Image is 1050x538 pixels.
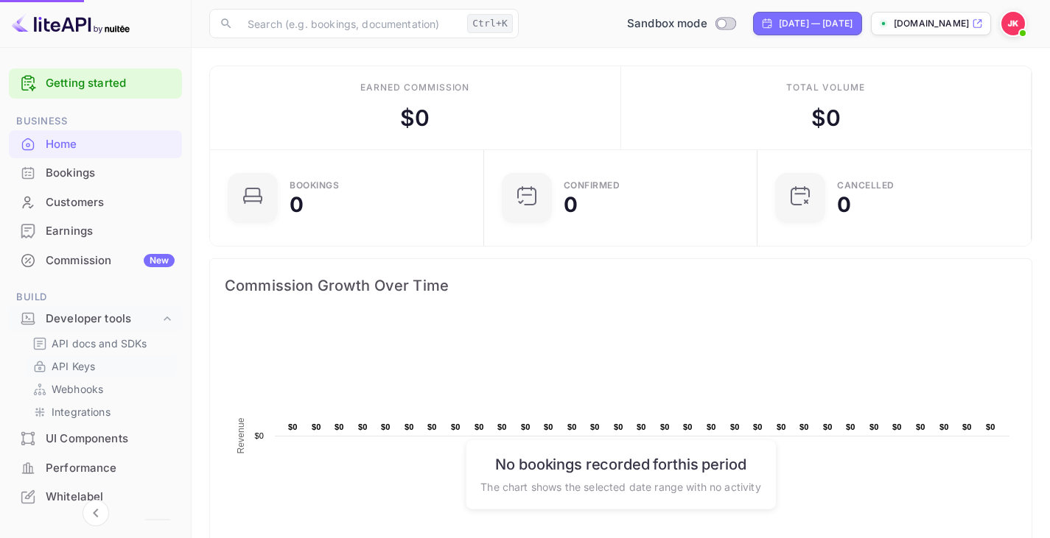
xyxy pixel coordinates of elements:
div: Total volume [786,81,865,94]
span: Sandbox mode [627,15,707,32]
text: $0 [846,422,855,431]
a: Performance [9,454,182,481]
div: [DATE] — [DATE] [779,17,853,30]
text: $0 [358,422,368,431]
text: $0 [335,422,344,431]
text: $0 [637,422,646,431]
div: Getting started [9,68,182,99]
text: $0 [475,422,484,431]
div: Ctrl+K [467,14,513,33]
div: Integrations [27,401,176,422]
a: API docs and SDKs [32,336,170,351]
text: $0 [869,422,879,431]
div: API docs and SDKs [27,333,176,354]
text: Revenue [236,417,246,453]
text: $0 [405,422,414,431]
p: Webhooks [52,381,103,397]
text: $0 [823,422,833,431]
a: UI Components [9,425,182,452]
div: UI Components [9,425,182,453]
div: API Keys [27,355,176,377]
text: $0 [614,422,623,431]
h6: No bookings recorded for this period [480,455,760,472]
a: Earnings [9,217,182,244]
text: $0 [730,422,740,431]
a: Bookings [9,159,182,186]
div: Home [9,130,182,159]
div: Commission [46,252,175,269]
span: Business [9,113,182,130]
text: $0 [660,422,670,431]
div: Whitelabel [46,489,175,506]
img: LiteAPI logo [12,12,130,35]
a: Getting started [46,75,175,92]
div: 0 [290,194,304,215]
div: Developer tools [46,311,160,328]
span: Commission Growth Over Time [225,274,1017,297]
div: Webhooks [27,378,176,400]
div: Earnings [9,217,182,246]
div: Switch to Production mode [621,15,741,32]
text: $0 [427,422,437,431]
div: CommissionNew [9,247,182,275]
text: $0 [683,422,693,431]
div: 0 [564,194,578,215]
p: Integrations [52,404,111,420]
input: Search (e.g. bookings, documentation) [239,9,461,38]
div: Developer tools [9,306,182,332]
p: [DOMAIN_NAME] [894,17,969,30]
div: CANCELLED [837,181,895,190]
div: $ 0 [400,102,430,135]
div: Earnings [46,223,175,240]
div: Customers [46,194,175,211]
text: $0 [451,422,461,431]
div: Performance [46,460,175,477]
text: $0 [892,422,902,431]
a: Whitelabel [9,483,182,510]
a: Home [9,130,182,157]
div: Earned commission [360,81,469,94]
text: $0 [590,422,600,431]
text: $0 [497,422,507,431]
text: $0 [254,431,264,440]
img: Julien Kaluza [1001,12,1025,35]
a: Webhooks [32,381,170,397]
div: Confirmed [564,181,620,190]
text: $0 [916,422,925,431]
div: UI Components [46,431,175,447]
text: $0 [544,422,553,431]
a: Integrations [32,404,170,420]
p: The chart shows the selected date range with no activity [480,478,760,494]
text: $0 [939,422,949,431]
text: $0 [288,422,298,431]
div: Bookings [290,181,339,190]
text: $0 [986,422,995,431]
text: $0 [521,422,531,431]
text: $0 [312,422,321,431]
text: $0 [799,422,809,431]
text: $0 [707,422,716,431]
div: Customers [9,188,182,217]
div: Bookings [9,159,182,188]
p: API docs and SDKs [52,336,147,351]
a: API Keys [32,358,170,374]
div: Home [46,136,175,153]
div: Performance [9,454,182,483]
div: $ 0 [811,102,841,135]
text: $0 [381,422,391,431]
text: $0 [567,422,577,431]
span: Build [9,289,182,305]
p: API Keys [52,358,95,374]
button: Collapse navigation [83,500,109,526]
div: 0 [837,194,851,215]
text: $0 [777,422,786,431]
text: $0 [753,422,763,431]
a: CommissionNew [9,247,182,274]
div: Bookings [46,165,175,182]
text: $0 [962,422,972,431]
div: New [144,254,175,267]
div: Whitelabel [9,483,182,512]
a: Customers [9,188,182,216]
